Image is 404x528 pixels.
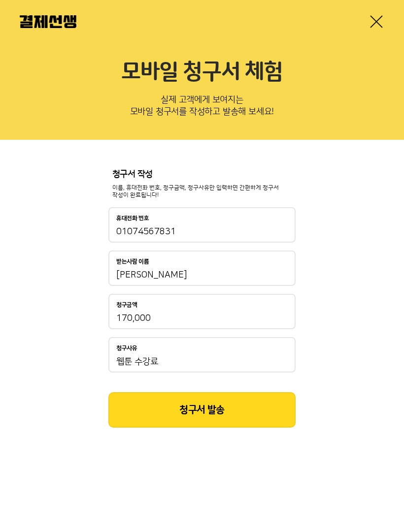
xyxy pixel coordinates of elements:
[116,302,137,309] p: 청구금액
[108,392,296,428] button: 청구서 발송
[116,345,137,352] p: 청구사유
[116,258,149,265] p: 받는사람 이름
[116,312,288,324] input: 청구금액
[112,169,292,180] p: 청구서 작성
[20,92,384,124] p: 실제 고객에게 보여지는 모바일 청구서를 작성하고 발송해 보세요!
[116,356,288,368] input: 청구사유
[20,15,76,28] img: 결제선생
[112,184,292,200] p: 이름, 휴대전화 번호, 청구금액, 청구사유만 입력하면 간편하게 청구서 작성이 완료됩니다!
[116,269,288,281] input: 받는사람 이름
[116,215,149,222] p: 휴대전화 번호
[116,226,288,238] input: 휴대전화 번호
[20,59,384,86] h2: 모바일 청구서 체험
